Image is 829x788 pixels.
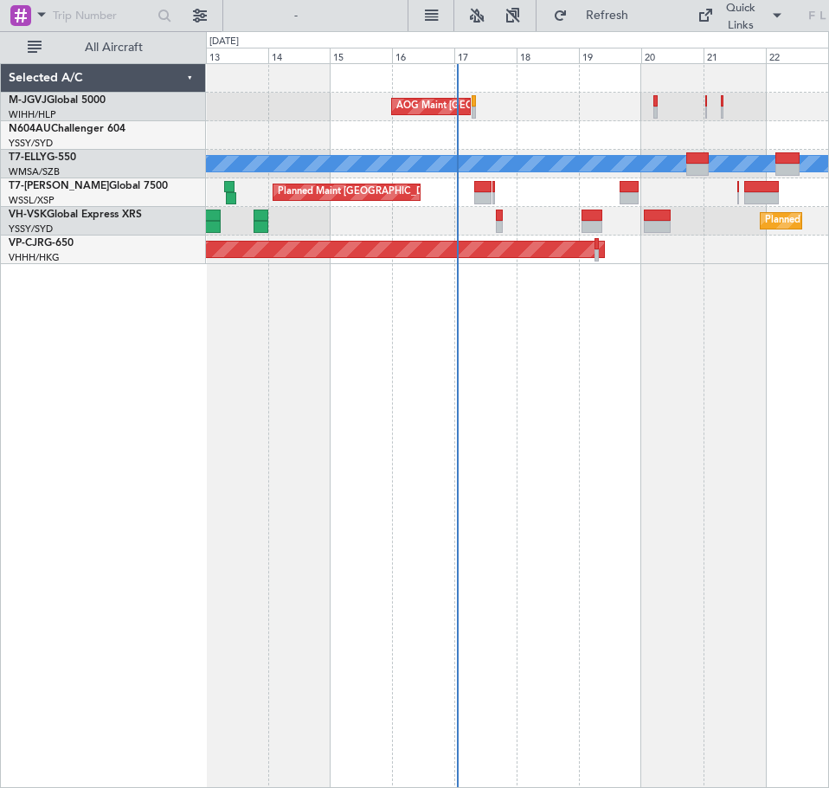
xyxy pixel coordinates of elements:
[392,48,454,63] div: 16
[19,34,188,61] button: All Aircraft
[9,181,168,191] a: T7-[PERSON_NAME]Global 7500
[454,48,517,63] div: 17
[278,179,481,205] div: Planned Maint [GEOGRAPHIC_DATA] (Seletar)
[9,194,55,207] a: WSSL/XSP
[9,181,109,191] span: T7-[PERSON_NAME]
[9,124,125,134] a: N604AUChallenger 604
[9,238,74,249] a: VP-CJRG-650
[396,94,599,119] div: AOG Maint [GEOGRAPHIC_DATA] (Halim Intl)
[268,48,331,63] div: 14
[9,210,47,220] span: VH-VSK
[45,42,183,54] span: All Aircraft
[517,48,579,63] div: 18
[579,48,641,63] div: 19
[209,35,239,49] div: [DATE]
[206,48,268,63] div: 13
[9,95,47,106] span: M-JGVJ
[9,137,53,150] a: YSSY/SYD
[689,2,793,29] button: Quick Links
[704,48,766,63] div: 21
[9,251,60,264] a: VHHH/HKG
[766,48,828,63] div: 22
[9,165,60,178] a: WMSA/SZB
[53,3,152,29] input: Trip Number
[9,238,44,249] span: VP-CJR
[9,124,51,134] span: N604AU
[9,152,76,163] a: T7-ELLYG-550
[571,10,644,22] span: Refresh
[641,48,704,63] div: 20
[545,2,649,29] button: Refresh
[9,95,106,106] a: M-JGVJGlobal 5000
[9,152,47,163] span: T7-ELLY
[330,48,392,63] div: 15
[9,108,56,121] a: WIHH/HLP
[9,223,53,236] a: YSSY/SYD
[9,210,142,220] a: VH-VSKGlobal Express XRS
